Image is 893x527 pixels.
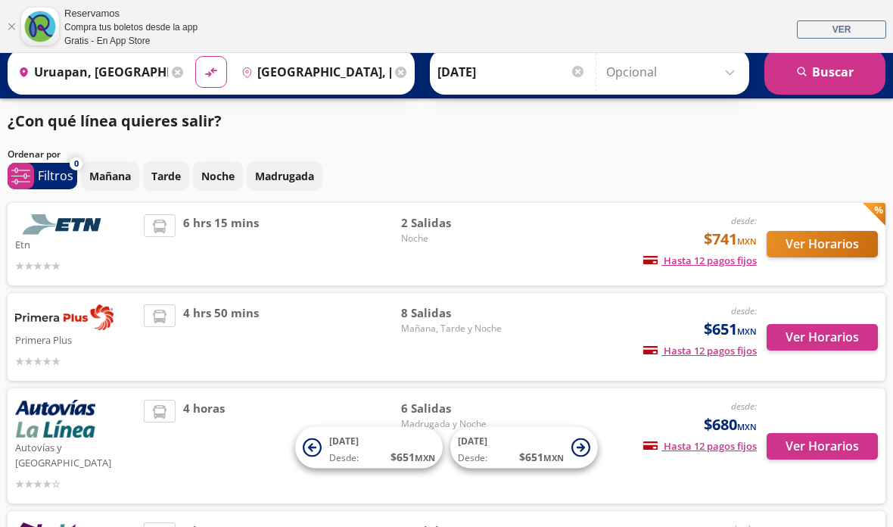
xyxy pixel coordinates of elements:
em: desde: [731,304,757,317]
button: Ver Horarios [767,231,878,257]
p: Primera Plus [15,330,136,348]
small: MXN [737,421,757,432]
span: Hasta 12 pagos fijos [643,254,757,267]
a: Cerrar [7,22,16,31]
p: Etn [15,235,136,253]
small: MXN [415,452,435,463]
span: $741 [704,228,757,251]
small: MXN [737,235,757,247]
span: 4 hrs 50 mins [183,304,259,370]
button: Tarde [143,161,189,191]
p: Mañana [89,168,131,184]
span: [DATE] [329,435,359,447]
p: ¿Con qué línea quieres salir? [8,110,222,133]
span: Desde: [458,451,487,465]
span: VER [832,24,851,35]
span: $651 [704,318,757,341]
div: Reservamos [64,6,198,21]
span: Desde: [329,451,359,465]
span: 6 hrs 15 mins [183,214,259,274]
div: Gratis - En App Store [64,34,198,48]
p: Madrugada [255,168,314,184]
button: Ver Horarios [767,324,878,351]
p: Ordenar por [8,148,61,161]
span: $ 651 [390,449,435,465]
button: [DATE]Desde:$651MXN [450,427,598,469]
span: 0 [74,157,79,170]
a: VER [797,20,886,39]
span: Hasta 12 pagos fijos [643,344,757,357]
input: Buscar Origen [12,53,168,91]
span: Madrugada y Noche [401,417,507,431]
button: Ver Horarios [767,433,878,460]
input: Elegir Fecha [437,53,586,91]
span: [DATE] [458,435,487,447]
span: 6 Salidas [401,400,507,417]
img: Autovías y La Línea [15,400,95,438]
button: Buscar [764,49,885,95]
p: Tarde [151,168,181,184]
span: $680 [704,413,757,436]
button: [DATE]Desde:$651MXN [295,427,443,469]
div: Compra tus boletos desde la app [64,20,198,34]
img: Etn [15,214,114,235]
button: Mañana [81,161,139,191]
button: Madrugada [247,161,322,191]
img: Primera Plus [15,304,114,330]
span: $ 651 [519,449,564,465]
p: Noche [201,168,235,184]
span: 4 horas [183,400,225,492]
input: Buscar Destino [235,53,391,91]
span: Mañana, Tarde y Noche [401,322,507,335]
small: MXN [543,452,564,463]
p: Autovías y [GEOGRAPHIC_DATA] [15,438,136,470]
small: MXN [737,326,757,337]
button: 0Filtros [8,163,77,189]
span: Noche [401,232,507,245]
button: Noche [193,161,243,191]
span: 8 Salidas [401,304,507,322]
span: Hasta 12 pagos fijos [643,439,757,453]
input: Opcional [606,53,742,91]
em: desde: [731,214,757,227]
p: Filtros [38,167,73,185]
span: 2 Salidas [401,214,507,232]
em: desde: [731,400,757,413]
